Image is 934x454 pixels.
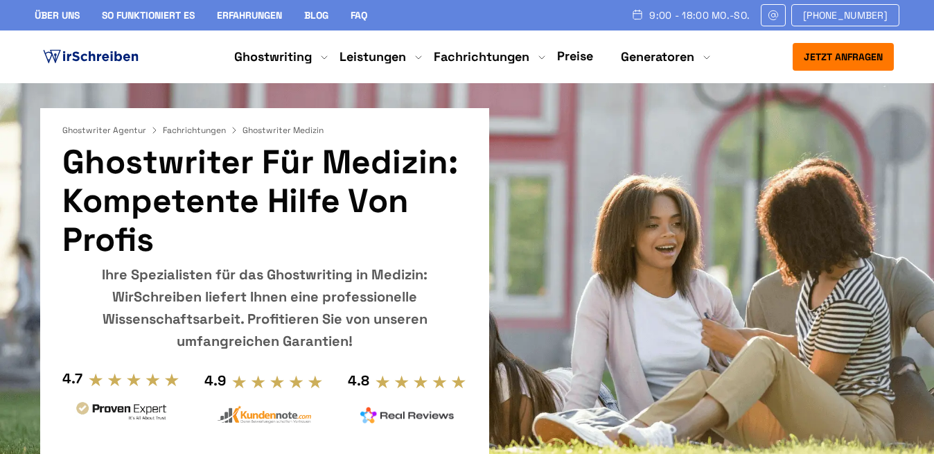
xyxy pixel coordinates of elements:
div: 4.9 [204,369,226,392]
img: Schedule [631,9,644,20]
img: stars [231,374,324,390]
img: stars [88,372,180,387]
a: FAQ [351,9,367,21]
a: Leistungen [340,49,406,65]
img: kundennote [217,405,311,424]
img: provenexpert [74,400,168,426]
img: logo ghostwriter-österreich [40,46,141,67]
div: 4.7 [62,367,82,390]
span: 9:00 - 18:00 Mo.-So. [649,10,750,21]
a: Fachrichtungen [163,125,240,136]
h1: Ghostwriter für Medizin: Kompetente Hilfe von Profis [62,143,467,259]
img: stars [375,374,467,390]
a: Preise [557,48,593,64]
a: Blog [304,9,328,21]
div: Ihre Spezialisten für das Ghostwriting in Medizin: WirSchreiben liefert Ihnen eine professionelle... [62,263,467,352]
img: realreviews [360,407,455,424]
a: Generatoren [621,49,694,65]
img: Email [767,10,779,21]
a: Erfahrungen [217,9,282,21]
span: [PHONE_NUMBER] [803,10,888,21]
a: [PHONE_NUMBER] [791,4,899,26]
div: 4.8 [348,369,369,392]
a: Über uns [35,9,80,21]
a: Fachrichtungen [434,49,529,65]
a: Ghostwriting [234,49,312,65]
a: So funktioniert es [102,9,195,21]
button: Jetzt anfragen [793,43,894,71]
span: Ghostwriter Medizin [243,125,324,136]
a: Ghostwriter Agentur [62,125,160,136]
